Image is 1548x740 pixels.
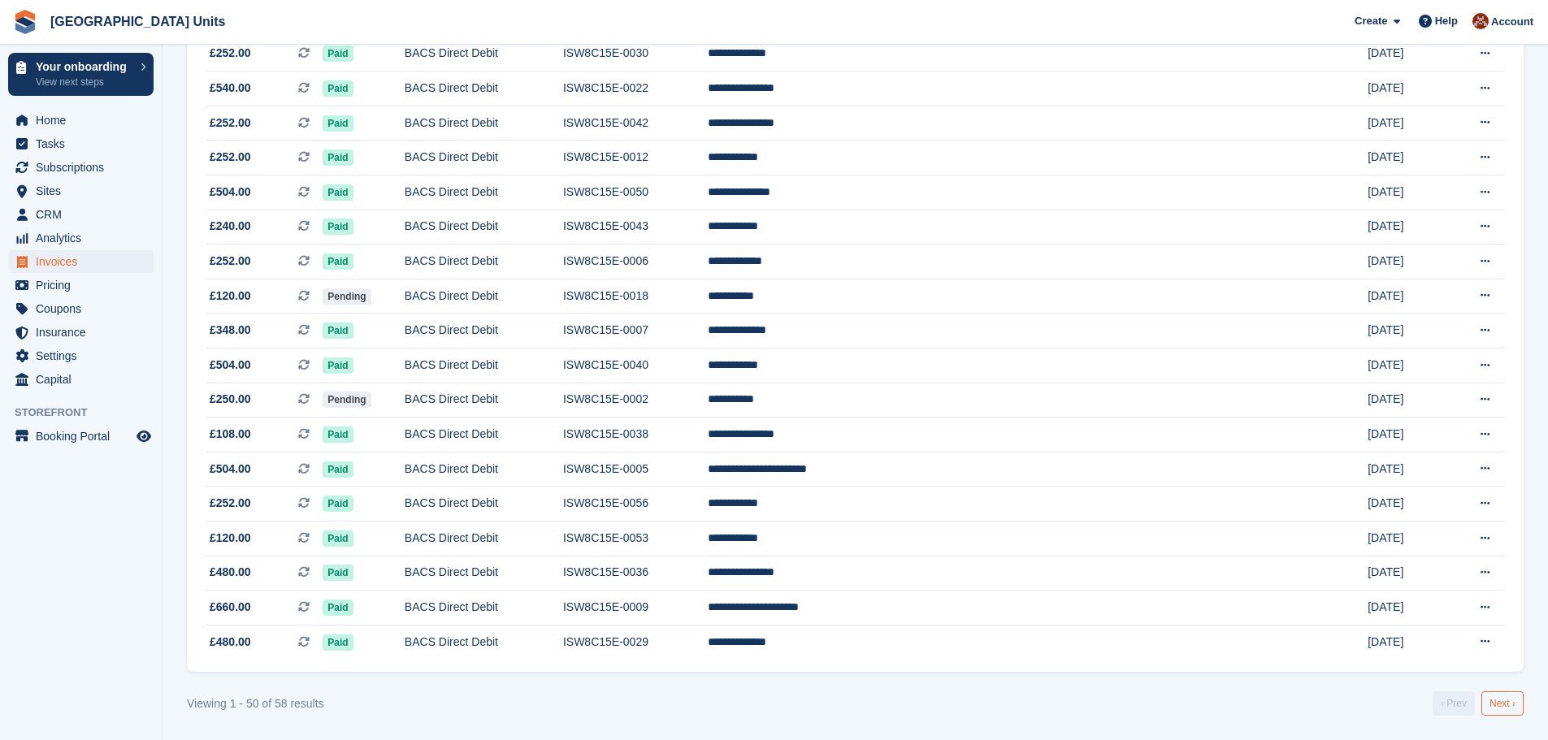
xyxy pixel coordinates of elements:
[323,80,353,97] span: Paid
[405,314,563,348] td: BACS Direct Debit
[1368,556,1446,591] td: [DATE]
[36,250,133,273] span: Invoices
[323,530,353,547] span: Paid
[1368,348,1446,383] td: [DATE]
[210,184,251,201] span: £504.00
[1368,383,1446,418] td: [DATE]
[405,348,563,383] td: BACS Direct Debit
[563,625,708,659] td: ISW8C15E-0029
[1368,279,1446,314] td: [DATE]
[210,149,251,166] span: £252.00
[1368,210,1446,245] td: [DATE]
[1368,37,1446,71] td: [DATE]
[8,250,154,273] a: menu
[210,322,251,339] span: £348.00
[210,634,251,651] span: £480.00
[563,383,708,418] td: ISW8C15E-0002
[563,521,708,556] td: ISW8C15E-0053
[405,37,563,71] td: BACS Direct Debit
[1368,452,1446,487] td: [DATE]
[323,495,353,512] span: Paid
[1368,106,1446,141] td: [DATE]
[323,322,353,339] span: Paid
[8,227,154,249] a: menu
[8,297,154,320] a: menu
[36,75,132,89] p: View next steps
[1435,13,1458,29] span: Help
[210,391,251,408] span: £250.00
[8,344,154,367] a: menu
[8,274,154,296] a: menu
[210,461,251,478] span: £504.00
[1355,13,1387,29] span: Create
[323,45,353,62] span: Paid
[1368,245,1446,279] td: [DATE]
[15,405,162,421] span: Storefront
[210,218,251,235] span: £240.00
[134,426,154,446] a: Preview store
[563,245,708,279] td: ISW8C15E-0006
[36,368,133,391] span: Capital
[210,80,251,97] span: £540.00
[323,253,353,270] span: Paid
[36,132,133,155] span: Tasks
[563,106,708,141] td: ISW8C15E-0042
[210,253,251,270] span: £252.00
[405,210,563,245] td: BACS Direct Debit
[323,461,353,478] span: Paid
[323,634,353,651] span: Paid
[1429,691,1527,716] nav: Pages
[1368,625,1446,659] td: [DATE]
[8,132,154,155] a: menu
[210,495,251,512] span: £252.00
[1368,141,1446,175] td: [DATE]
[210,564,251,581] span: £480.00
[323,599,353,616] span: Paid
[1368,314,1446,348] td: [DATE]
[405,175,563,210] td: BACS Direct Debit
[210,357,251,374] span: £504.00
[405,452,563,487] td: BACS Direct Debit
[13,10,37,34] img: stora-icon-8386f47178a22dfd0bd8f6a31ec36ba5ce8667c1dd55bd0f319d3a0aa187defe.svg
[1368,71,1446,106] td: [DATE]
[1481,691,1524,716] a: Next
[36,321,133,344] span: Insurance
[36,227,133,249] span: Analytics
[1472,13,1489,29] img: Laura Clinnick
[323,149,353,166] span: Paid
[563,591,708,625] td: ISW8C15E-0009
[563,487,708,521] td: ISW8C15E-0056
[1368,487,1446,521] td: [DATE]
[36,109,133,132] span: Home
[563,556,708,591] td: ISW8C15E-0036
[36,297,133,320] span: Coupons
[8,53,154,96] a: Your onboarding View next steps
[8,368,154,391] a: menu
[210,288,251,305] span: £120.00
[1491,14,1533,30] span: Account
[563,348,708,383] td: ISW8C15E-0040
[323,184,353,201] span: Paid
[1433,691,1475,716] a: Previous
[405,591,563,625] td: BACS Direct Debit
[405,418,563,452] td: BACS Direct Debit
[405,71,563,106] td: BACS Direct Debit
[36,156,133,179] span: Subscriptions
[8,425,154,448] a: menu
[187,695,324,712] div: Viewing 1 - 50 of 58 results
[405,487,563,521] td: BACS Direct Debit
[8,156,154,179] a: menu
[563,175,708,210] td: ISW8C15E-0050
[563,141,708,175] td: ISW8C15E-0012
[563,452,708,487] td: ISW8C15E-0005
[405,106,563,141] td: BACS Direct Debit
[323,357,353,374] span: Paid
[405,141,563,175] td: BACS Direct Debit
[8,321,154,344] a: menu
[405,383,563,418] td: BACS Direct Debit
[210,599,251,616] span: £660.00
[36,180,133,202] span: Sites
[563,71,708,106] td: ISW8C15E-0022
[1368,175,1446,210] td: [DATE]
[210,45,251,62] span: £252.00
